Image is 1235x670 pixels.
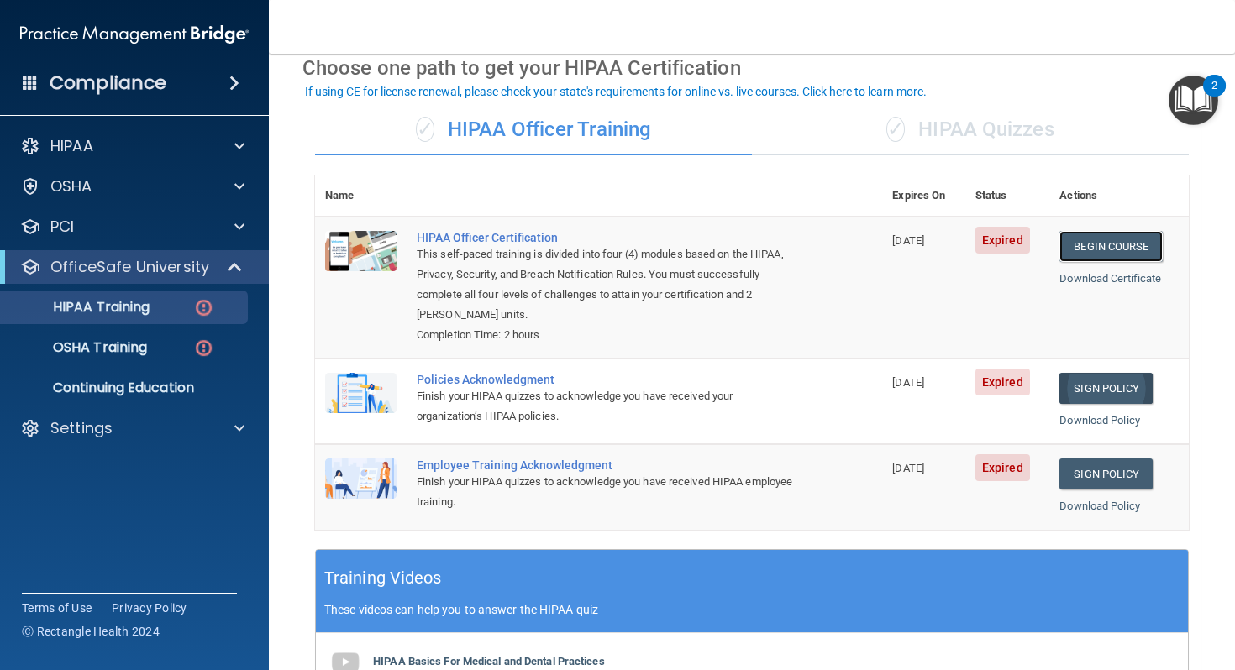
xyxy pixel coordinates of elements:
a: HIPAA [20,136,244,156]
h4: Compliance [50,71,166,95]
div: Finish your HIPAA quizzes to acknowledge you have received HIPAA employee training. [417,472,798,512]
a: OfficeSafe University [20,257,244,277]
div: HIPAA Officer Training [315,105,752,155]
div: 2 [1211,86,1217,107]
a: Sign Policy [1059,373,1153,404]
p: OSHA [50,176,92,196]
a: Download Policy [1059,414,1140,427]
img: danger-circle.6113f641.png [193,297,214,318]
b: HIPAA Basics For Medical and Dental Practices [373,655,605,667]
a: PCI [20,217,244,237]
img: PMB logo [20,18,249,51]
span: Expired [975,227,1030,254]
a: Privacy Policy [112,599,187,616]
a: Terms of Use [22,599,92,616]
span: [DATE] [892,234,924,247]
span: Ⓒ Rectangle Health 2024 [22,623,160,640]
span: [DATE] [892,376,924,389]
button: Open Resource Center, 2 new notifications [1169,76,1218,125]
div: Finish your HIPAA quizzes to acknowledge you have received your organization’s HIPAA policies. [417,386,798,427]
a: Download Policy [1059,500,1140,512]
p: Continuing Education [11,379,240,396]
th: Expires On [882,175,965,217]
div: Completion Time: 2 hours [417,325,798,345]
div: Choose one path to get your HIPAA Certification [302,44,1201,92]
a: OSHA [20,176,244,196]
a: Settings [20,418,244,438]
span: ✓ [416,117,434,142]
span: Expired [975,454,1030,481]
a: Sign Policy [1059,458,1153,489]
p: PCI [50,217,74,237]
p: OfficeSafe University [50,257,209,277]
span: [DATE] [892,462,924,474]
a: HIPAA Officer Certification [417,231,798,244]
button: If using CE for license renewal, please check your state's requirements for online vs. live cours... [302,83,929,100]
p: HIPAA [50,136,93,156]
div: HIPAA Quizzes [752,105,1189,155]
div: Policies Acknowledgment [417,373,798,386]
p: Settings [50,418,113,438]
a: Download Certificate [1059,272,1161,285]
img: danger-circle.6113f641.png [193,338,214,359]
span: ✓ [886,117,905,142]
div: Employee Training Acknowledgment [417,458,798,472]
h5: Training Videos [324,563,442,593]
th: Actions [1049,175,1189,217]
div: This self-paced training is divided into four (4) modules based on the HIPAA, Privacy, Security, ... [417,244,798,325]
th: Status [965,175,1049,217]
p: HIPAA Training [11,299,150,316]
p: OSHA Training [11,339,147,356]
span: Expired [975,369,1030,395]
th: Name [315,175,407,217]
a: Begin Course [1059,231,1162,262]
div: If using CE for license renewal, please check your state's requirements for online vs. live cours... [305,86,927,97]
p: These videos can help you to answer the HIPAA quiz [324,603,1180,616]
